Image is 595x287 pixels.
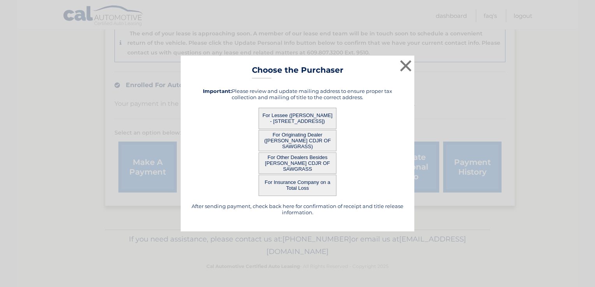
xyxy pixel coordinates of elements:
[190,88,405,100] h5: Please review and update mailing address to ensure proper tax collection and mailing of title to ...
[259,108,336,129] button: For Lessee ([PERSON_NAME] - [STREET_ADDRESS])
[252,65,343,79] h3: Choose the Purchaser
[190,203,405,215] h5: After sending payment, check back here for confirmation of receipt and title release information.
[259,152,336,174] button: For Other Dealers Besides [PERSON_NAME] CDJR OF SAWGRASS
[259,130,336,151] button: For Originating Dealer ([PERSON_NAME] CDJR OF SAWGRASS)
[398,58,414,73] button: ×
[203,88,232,94] strong: Important:
[259,175,336,196] button: For Insurance Company on a Total Loss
